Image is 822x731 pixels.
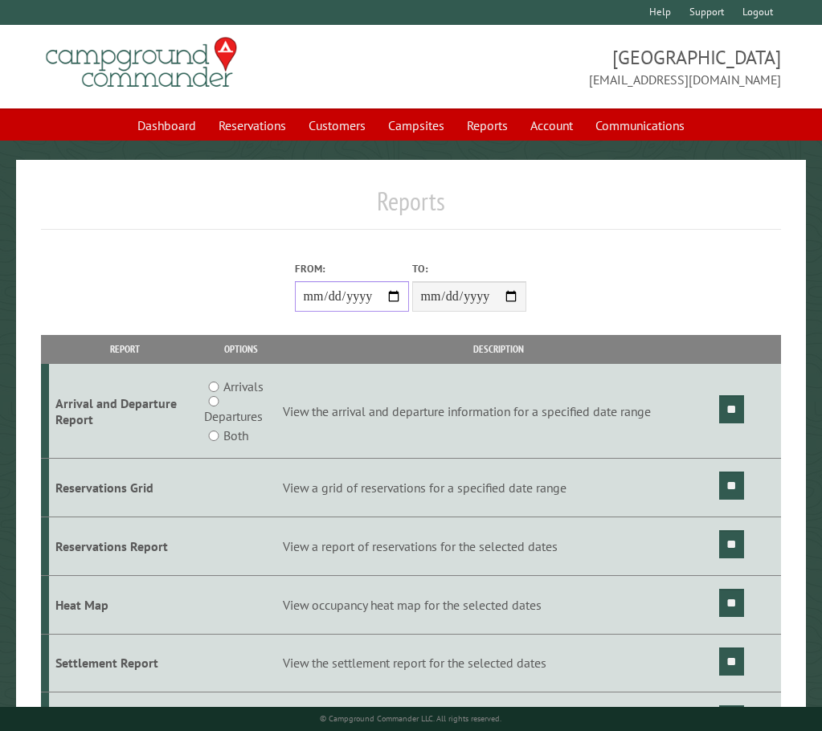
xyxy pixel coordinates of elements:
a: Reservations [209,110,296,141]
th: Report [49,335,202,363]
td: View the arrival and departure information for a specified date range [280,364,717,459]
td: View the settlement report for the selected dates [280,634,717,692]
span: [GEOGRAPHIC_DATA] [EMAIL_ADDRESS][DOMAIN_NAME] [411,44,781,89]
a: Dashboard [128,110,206,141]
td: View a grid of reservations for a specified date range [280,459,717,517]
td: Reservations Report [49,517,202,575]
img: Campground Commander [41,31,242,94]
label: From: [295,261,409,276]
td: Arrival and Departure Report [49,364,202,459]
label: Departures [204,406,263,426]
td: Settlement Report [49,634,202,692]
td: Heat Map [49,575,202,634]
small: © Campground Commander LLC. All rights reserved. [320,713,501,724]
th: Options [202,335,280,363]
td: View occupancy heat map for the selected dates [280,575,717,634]
td: Reservations Grid [49,459,202,517]
a: Account [521,110,583,141]
a: Communications [586,110,694,141]
th: Description [280,335,717,363]
a: Campsites [378,110,454,141]
h1: Reports [41,186,781,230]
label: Both [223,426,248,445]
label: Arrivals [223,377,264,396]
label: To: [412,261,526,276]
a: Customers [299,110,375,141]
a: Reports [457,110,517,141]
td: View a report of reservations for the selected dates [280,517,717,575]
